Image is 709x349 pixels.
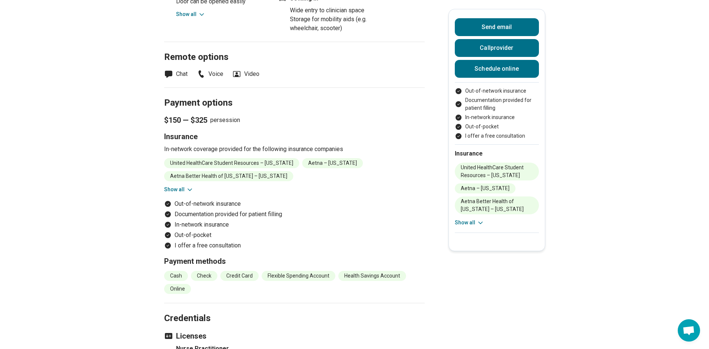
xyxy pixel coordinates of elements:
a: Schedule online [455,60,539,78]
h2: Payment options [164,79,425,109]
li: Health Savings Account [338,271,406,281]
li: I offer a free consultation [455,132,539,140]
li: Video [232,70,259,79]
ul: Payment options [164,199,425,250]
li: Check [191,271,217,281]
li: Out-of-network insurance [455,87,539,95]
li: Online [164,284,191,294]
li: Documentation provided for patient filling [455,96,539,112]
button: Callprovider [455,39,539,57]
p: per session [164,115,425,125]
li: Cash [164,271,188,281]
button: Send email [455,18,539,36]
li: Chat [164,70,188,79]
li: Wide entry to clinician space [290,6,382,15]
li: Documentation provided for patient filling [164,210,425,219]
h2: Credentials [164,294,425,325]
li: Out-of-pocket [455,123,539,131]
li: Storage for mobility aids (e.g. wheelchair, scooter) [290,15,382,33]
h3: Payment methods [164,256,425,266]
li: Aetna – [US_STATE] [302,158,363,168]
li: I offer a free consultation [164,241,425,250]
li: In-network insurance [164,220,425,229]
li: Out-of-pocket [164,231,425,240]
h2: Insurance [455,149,539,158]
li: United HealthCare Student Resources – [US_STATE] [455,163,539,180]
li: United HealthCare Student Resources – [US_STATE] [164,158,299,168]
li: Credit Card [220,271,259,281]
button: Show all [164,186,194,193]
a: Open chat [678,319,700,342]
button: Show all [455,219,484,227]
li: In-network insurance [455,113,539,121]
li: Flexible Spending Account [262,271,335,281]
li: Voice [197,70,223,79]
p: In-network coverage provided for the following insurance companies [164,145,425,154]
h3: Insurance [164,131,425,142]
button: Show all [176,10,205,18]
li: Aetna Better Health of [US_STATE] – [US_STATE] [164,171,293,181]
li: Out-of-network insurance [164,199,425,208]
li: Aetna – [US_STATE] [455,183,515,193]
span: $150 — $325 [164,115,207,125]
h3: Licenses [164,331,425,341]
h2: Remote options [164,33,425,64]
li: Aetna Better Health of [US_STATE] – [US_STATE] [455,196,539,214]
ul: Payment options [455,87,539,140]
